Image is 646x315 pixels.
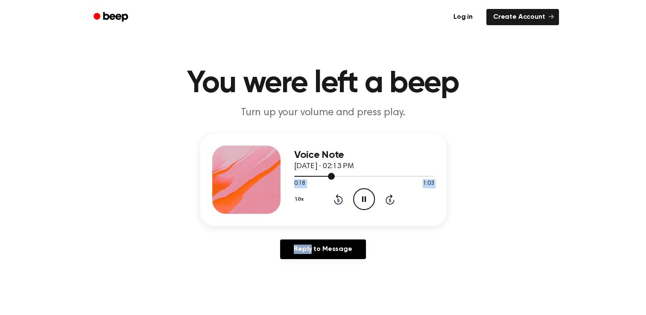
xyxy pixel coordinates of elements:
[445,7,481,27] a: Log in
[423,179,434,188] span: 1:03
[294,179,305,188] span: 0:18
[294,192,307,207] button: 1.0x
[105,68,542,99] h1: You were left a beep
[280,239,365,259] a: Reply to Message
[294,149,434,161] h3: Voice Note
[486,9,559,25] a: Create Account
[294,163,354,170] span: [DATE] · 02:13 PM
[88,9,136,26] a: Beep
[159,106,487,120] p: Turn up your volume and press play.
